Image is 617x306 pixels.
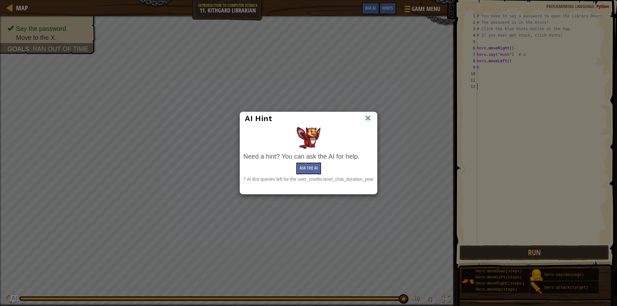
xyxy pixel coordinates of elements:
img: AI Hint Animal [297,127,321,149]
div: Need a hint? You can ask the AI for help. [243,152,373,161]
div: 7 AI Bot queries left for the user_credits.level_chat_duration_year [243,176,373,182]
img: IconClose.svg [364,114,372,123]
span: AI Hint [245,114,272,123]
button: Ask the AI [296,162,321,174]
